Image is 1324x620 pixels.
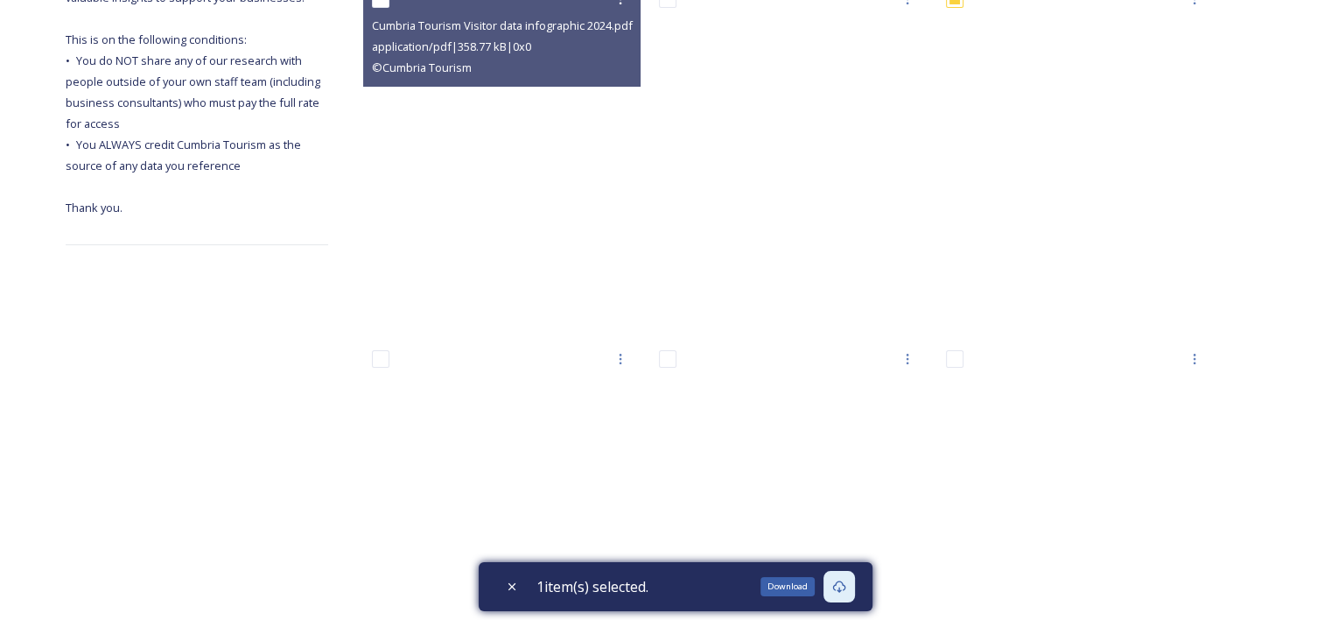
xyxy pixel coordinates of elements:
div: Download [760,577,815,596]
span: 1 item(s) selected. [536,576,648,597]
span: Cumbria Tourism Visitor data infographic 2024.pdf [372,18,633,33]
span: application/pdf | 358.77 kB | 0 x 0 [372,39,531,54]
span: © Cumbria Tourism [372,60,472,75]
